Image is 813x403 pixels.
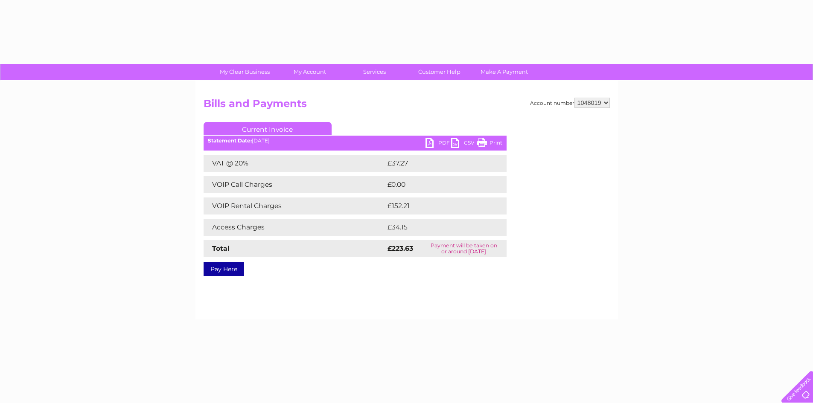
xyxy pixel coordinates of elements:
h2: Bills and Payments [204,98,610,114]
a: CSV [451,138,477,150]
b: Statement Date: [208,137,252,144]
a: PDF [425,138,451,150]
a: My Clear Business [210,64,280,80]
td: £37.27 [385,155,489,172]
a: Services [339,64,410,80]
td: Access Charges [204,219,385,236]
td: VOIP Rental Charges [204,197,385,215]
td: VAT @ 20% [204,155,385,172]
td: VOIP Call Charges [204,176,385,193]
a: Customer Help [404,64,475,80]
div: [DATE] [204,138,507,144]
td: Payment will be taken on or around [DATE] [421,240,507,257]
a: My Account [274,64,345,80]
td: £152.21 [385,197,490,215]
a: Make A Payment [469,64,539,80]
div: Account number [530,98,610,108]
strong: £223.63 [388,244,413,252]
a: Current Invoice [204,122,332,135]
a: Print [477,138,502,150]
td: £0.00 [385,176,487,193]
strong: Total [212,244,230,252]
a: Pay Here [204,262,244,276]
td: £34.15 [385,219,489,236]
